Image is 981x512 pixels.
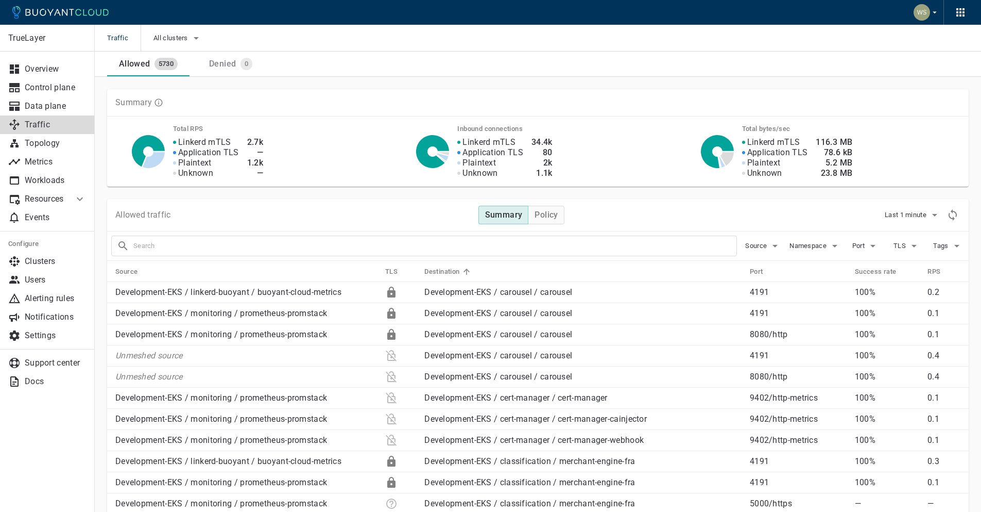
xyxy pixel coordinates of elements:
a: Development-EKS / carousel / carousel [424,308,572,318]
span: Traffic [107,25,141,52]
div: Unknown [385,498,398,510]
a: Development-EKS / cert-manager / cert-manager [424,393,608,403]
a: Development-EKS / cert-manager / cert-manager-webhook [424,435,644,445]
p: Unknown [462,168,497,178]
div: Denied [205,55,236,69]
h4: 34.4k [531,137,553,147]
p: Plaintext [178,158,212,168]
p: 4191 [750,308,847,319]
h5: Destination [424,268,459,276]
a: Development-EKS / monitoring / prometheus-promstack [115,499,327,508]
span: Source [745,242,769,250]
p: 100% [855,393,919,403]
p: 100% [855,456,919,467]
p: 4191 [750,477,847,488]
p: Users [25,275,86,285]
p: 100% [855,435,919,445]
span: All clusters [153,34,190,42]
p: Workloads [25,175,86,186]
span: Port [750,267,777,276]
a: Development-EKS / carousel / carousel [424,329,572,339]
a: Development-EKS / carousel / carousel [424,372,572,382]
p: 100% [855,351,919,361]
p: 0.4 [927,351,960,361]
p: Allowed traffic [115,210,171,220]
span: Success rate [855,267,910,276]
button: Tags [932,238,965,254]
p: 0.2 [927,287,960,298]
h4: 1.1k [531,168,553,178]
p: Overview [25,64,86,74]
button: All clusters [153,30,202,46]
div: Plaintext [385,392,398,404]
h5: RPS [927,268,940,276]
h4: 116.3 MB [816,137,852,147]
p: Unmeshed source [115,372,377,382]
h5: Port [750,268,763,276]
p: Topology [25,138,86,148]
p: 5000 / https [750,499,847,509]
p: Support center [25,358,86,368]
h4: — [247,168,264,178]
p: Control plane [25,82,86,93]
button: Namespace [789,238,841,254]
p: Linkerd mTLS [462,137,515,147]
p: Plaintext [747,158,781,168]
p: 0.1 [927,329,960,340]
p: 4191 [750,287,847,298]
a: Denied0 [190,52,272,76]
p: 9402 / http-metrics [750,435,847,445]
p: Alerting rules [25,293,86,304]
div: Refresh metrics [945,207,960,223]
p: 0.1 [927,308,960,319]
p: Linkerd mTLS [178,137,231,147]
button: Last 1 minute [885,207,941,223]
a: Development-EKS / monitoring / prometheus-promstack [115,393,327,403]
input: Search [133,239,736,253]
p: 100% [855,414,919,424]
h5: Configure [8,240,86,248]
p: 0.1 [927,393,960,403]
p: TrueLayer [8,33,85,43]
p: Application TLS [747,147,808,158]
p: Notifications [25,312,86,322]
span: RPS [927,267,954,276]
p: Resources [25,194,65,204]
h4: 80 [531,147,553,158]
p: 0.1 [927,414,960,424]
a: Allowed5730 [107,52,190,76]
a: Development-EKS / monitoring / prometheus-promstack [115,308,327,318]
a: Development-EKS / classification / merchant-engine-fra [424,477,635,487]
h4: 5.2 MB [816,158,852,168]
h4: — [247,147,264,158]
div: Plaintext [385,371,398,383]
a: Development-EKS / linkerd-buoyant / buoyant-cloud-metrics [115,287,341,297]
a: Development-EKS / monitoring / prometheus-promstack [115,414,327,424]
p: Metrics [25,157,86,167]
span: Source [115,267,151,276]
a: Development-EKS / classification / merchant-engine-fra [424,499,635,508]
div: Allowed [115,55,150,69]
h4: 2.7k [247,137,264,147]
h5: TLS [385,268,398,276]
p: 0.1 [927,477,960,488]
h4: 23.8 MB [816,168,852,178]
p: 4191 [750,456,847,467]
p: 100% [855,477,919,488]
button: TLS [890,238,923,254]
p: 9402 / http-metrics [750,414,847,424]
h4: Policy [535,210,558,220]
p: Docs [25,376,86,387]
a: Development-EKS / carousel / carousel [424,351,572,360]
div: Plaintext [385,413,398,425]
h4: 1.2k [247,158,264,168]
p: 0.3 [927,456,960,467]
p: Settings [25,331,86,341]
p: Application TLS [178,147,239,158]
p: Plaintext [462,158,496,168]
svg: TLS data is compiled from traffic seen by Linkerd proxies. RPS and TCP bytes reflect both inbound... [154,98,163,107]
button: Port [849,238,882,254]
h4: 2k [531,158,553,168]
button: Policy [528,206,564,224]
p: 4191 [750,351,847,361]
